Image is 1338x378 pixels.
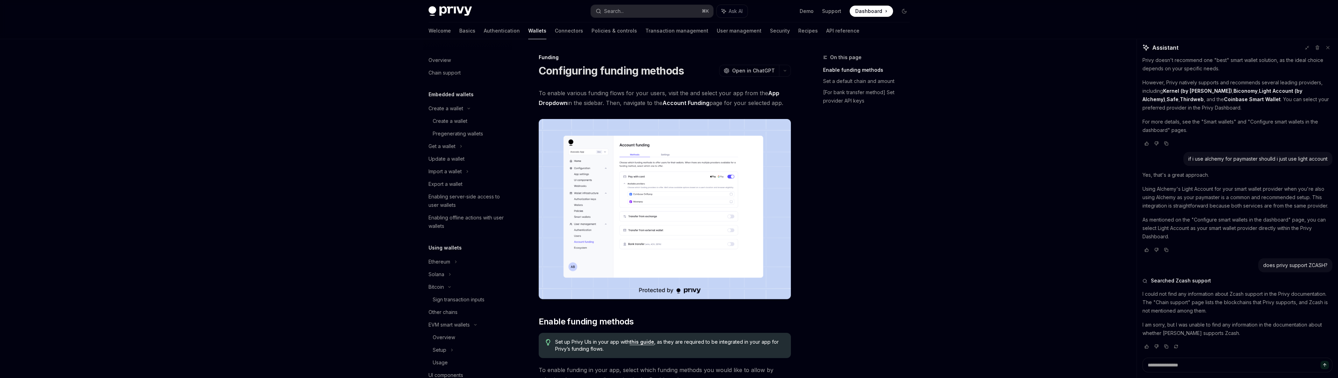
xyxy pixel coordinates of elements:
[1142,118,1332,134] p: For more details, see the "Smart wallets" and "Configure smart wallets in the dashboard" pages.
[798,22,818,39] a: Recipes
[423,54,512,66] a: Overview
[539,316,634,327] span: Enable funding methods
[823,64,915,76] a: Enable funding methods
[1152,43,1178,52] span: Assistant
[800,8,814,15] a: Demo
[429,258,450,266] div: Ethereum
[459,22,475,39] a: Basics
[717,5,748,17] button: Ask AI
[429,155,465,163] div: Update a wallet
[423,306,512,318] a: Other chains
[546,339,551,345] svg: Tip
[702,8,709,14] span: ⌘ K
[539,54,791,61] div: Funding
[1142,277,1332,284] button: Searched Zcash support
[1142,78,1332,112] p: However, Privy natively supports and recommends several leading providers, including , , , , , an...
[1188,155,1328,162] div: if i use alchemy for paymaster shoulld i just use light account
[429,142,455,150] div: Get a wallet
[592,22,637,39] a: Policies & controls
[604,7,624,15] div: Search...
[770,22,790,39] a: Security
[429,6,472,16] img: dark logo
[732,67,775,74] span: Open in ChatGPT
[423,356,512,369] a: Usage
[1180,96,1204,102] strong: Thirdweb
[429,56,451,64] div: Overview
[1321,361,1329,369] button: Send message
[429,167,462,176] div: Import a wallet
[429,244,462,252] h5: Using wallets
[645,22,708,39] a: Transaction management
[423,127,512,140] a: Pregenerating wallets
[1224,96,1281,102] strong: Coinbase Smart Wallet
[1167,96,1178,102] strong: Safe
[433,358,448,367] div: Usage
[850,6,893,17] a: Dashboard
[423,66,512,79] a: Chain support
[822,8,841,15] a: Support
[429,90,474,99] h5: Embedded wallets
[719,65,779,77] button: Open in ChatGPT
[826,22,859,39] a: API reference
[630,339,654,345] a: this guide
[1151,277,1211,284] span: Searched Zcash support
[433,333,455,342] div: Overview
[484,22,520,39] a: Authentication
[1263,262,1328,269] div: does privy support ZCASH?
[423,115,512,127] a: Create a wallet
[423,178,512,190] a: Export a wallet
[539,88,791,108] span: To enable various funding flows for your users, visit the and select your app from the in the sid...
[539,119,791,299] img: Fundingupdate PNG
[429,192,508,209] div: Enabling server-side access to user wallets
[1142,56,1332,73] p: Privy doesn't recommend one "best" smart wallet solution, as the ideal choice depends on your spe...
[429,22,451,39] a: Welcome
[528,22,546,39] a: Wallets
[423,190,512,211] a: Enabling server-side access to user wallets
[433,346,446,354] div: Setup
[429,308,458,316] div: Other chains
[1142,290,1332,315] p: I could not find any information about Zcash support in the Privy documentation. The "Chain suppo...
[429,104,463,113] div: Create a wallet
[823,87,915,106] a: [For bank transfer method] Set provider API keys
[433,295,484,304] div: Sign transaction inputs
[423,331,512,344] a: Overview
[1233,88,1258,94] strong: Biconomy
[539,64,684,77] h1: Configuring funding methods
[1142,216,1332,241] p: As mentioned on the "Configure smart wallets in the dashboard" page, you can select Light Account...
[423,153,512,165] a: Update a wallet
[429,180,462,188] div: Export a wallet
[855,8,882,15] span: Dashboard
[555,338,784,352] span: Set up Privy UIs in your app with , as they are required to be integrated in your app for Privy’s...
[1142,185,1332,210] p: Using Alchemy's Light Account for your smart wallet provider when you're also using Alchemy as yo...
[1142,321,1332,337] p: I am sorry, but I was unable to find any information in the documentation about whether [PERSON_N...
[899,6,910,17] button: Toggle dark mode
[1163,88,1232,94] strong: Kernel (by [PERSON_NAME])
[429,213,508,230] div: Enabling offline actions with user wallets
[729,8,743,15] span: Ask AI
[555,22,583,39] a: Connectors
[830,53,862,62] span: On this page
[663,99,709,107] a: Account Funding
[429,321,470,329] div: EVM smart wallets
[429,270,444,279] div: Solana
[429,69,461,77] div: Chain support
[591,5,713,17] button: Search...⌘K
[423,211,512,232] a: Enabling offline actions with user wallets
[423,293,512,306] a: Sign transaction inputs
[433,117,467,125] div: Create a wallet
[1142,171,1332,179] p: Yes, that's a great approach.
[429,283,444,291] div: Bitcoin
[823,76,915,87] a: Set a default chain and amount
[717,22,762,39] a: User management
[433,129,483,138] div: Pregenerating wallets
